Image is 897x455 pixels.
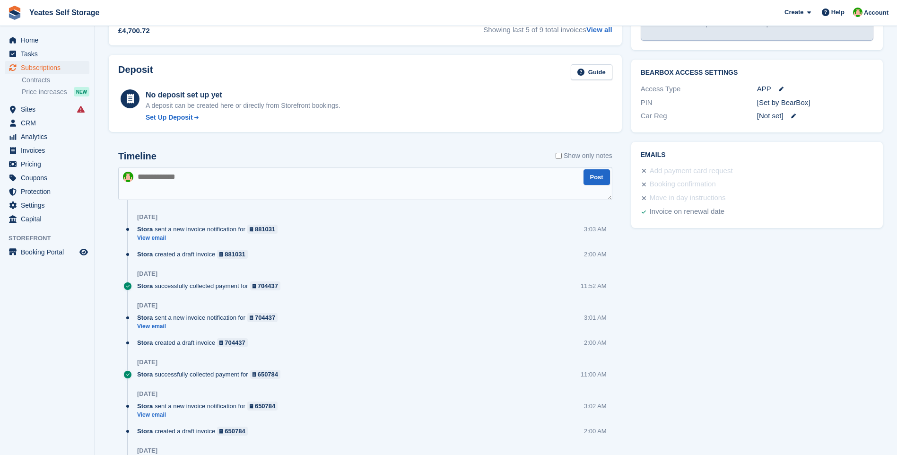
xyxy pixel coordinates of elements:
span: Coupons [21,171,78,184]
a: 704437 [217,338,248,347]
div: sent a new invoice notification for [137,225,282,234]
span: Invoices [21,144,78,157]
div: PIN [641,97,757,108]
span: Stora [137,402,153,411]
span: Stora [137,225,153,234]
span: Analytics [21,130,78,143]
div: 704437 [258,281,278,290]
span: Sites [21,103,78,116]
div: 2:00 AM [584,427,607,436]
div: 881031 [225,250,245,259]
span: Stora [137,281,153,290]
span: Home [21,34,78,47]
span: Tasks [21,47,78,61]
span: Stora [137,313,153,322]
input: Show only notes [556,151,562,161]
a: 704437 [247,313,278,322]
h2: Timeline [118,151,157,162]
div: [DATE] [137,213,157,221]
div: successfully collected payment for [137,281,285,290]
div: 11:00 AM [581,370,607,379]
a: 650784 [250,370,281,379]
a: menu [5,103,89,116]
span: Booking Portal [21,245,78,259]
div: NEW [74,87,89,96]
a: menu [5,34,89,47]
div: sent a new invoice notification for [137,402,282,411]
a: Contracts [22,76,89,85]
span: Help [831,8,845,17]
a: menu [5,171,89,184]
span: Stora [137,338,153,347]
a: 881031 [217,250,248,259]
div: 650784 [258,370,278,379]
a: View email [137,323,282,331]
span: CRM [21,116,78,130]
div: 650784 [225,427,245,436]
img: stora-icon-8386f47178a22dfd0bd8f6a31ec36ba5ce8667c1dd55bd0f319d3a0aa187defe.svg [8,6,22,20]
div: created a draft invoice [137,338,253,347]
div: Add payment card request [650,166,733,177]
div: No deposit set up yet [146,89,340,101]
img: Angela Field [123,172,133,182]
div: 2:00 AM [584,250,607,259]
a: Price increases NEW [22,87,89,97]
a: menu [5,116,89,130]
div: [DATE] [137,447,157,455]
span: Stora [137,370,153,379]
a: menu [5,61,89,74]
a: menu [5,212,89,226]
div: Access Type [641,84,757,95]
a: View email [137,411,282,419]
img: Angela Field [853,8,862,17]
div: Car Reg [641,111,757,122]
a: Yeates Self Storage [26,5,104,20]
a: Set Up Deposit [146,113,340,122]
span: Subscriptions [21,61,78,74]
span: Settings [21,199,78,212]
a: Preview store [78,246,89,258]
a: 650784 [247,402,278,411]
div: 11:52 AM [581,281,607,290]
span: Storefront [9,234,94,243]
div: [Set by BearBox] [757,97,873,108]
a: menu [5,185,89,198]
div: 881031 [255,225,275,234]
span: Account [864,8,888,17]
div: successfully collected payment for [137,370,285,379]
div: 704437 [255,313,275,322]
label: Show only notes [556,151,612,161]
div: 3:02 AM [584,402,607,411]
div: created a draft invoice [137,427,253,436]
div: £4,700.72 [118,26,165,36]
div: 650784 [255,402,275,411]
div: 3:03 AM [584,225,607,234]
span: Stora [137,427,153,436]
p: A deposit can be created here or directly from Storefront bookings. [146,101,340,111]
div: APP [757,84,873,95]
div: 2:00 AM [584,338,607,347]
div: Invoice on renewal date [650,206,724,218]
a: View all [586,26,612,34]
span: Pricing [21,157,78,171]
h2: Emails [641,151,873,159]
div: Booking confirmation [650,179,716,190]
a: menu [5,199,89,212]
a: menu [5,144,89,157]
a: menu [5,47,89,61]
div: 704437 [225,338,245,347]
a: 881031 [247,225,278,234]
div: created a draft invoice [137,250,253,259]
div: [DATE] [137,302,157,309]
div: 3:01 AM [584,313,607,322]
a: menu [5,157,89,171]
div: [Not set] [757,111,873,122]
span: Create [784,8,803,17]
div: [DATE] [137,390,157,398]
a: menu [5,130,89,143]
div: sent a new invoice notification for [137,313,282,322]
div: Set Up Deposit [146,113,193,122]
div: [DATE] [137,270,157,278]
a: 650784 [217,427,248,436]
a: Guide [571,64,612,80]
